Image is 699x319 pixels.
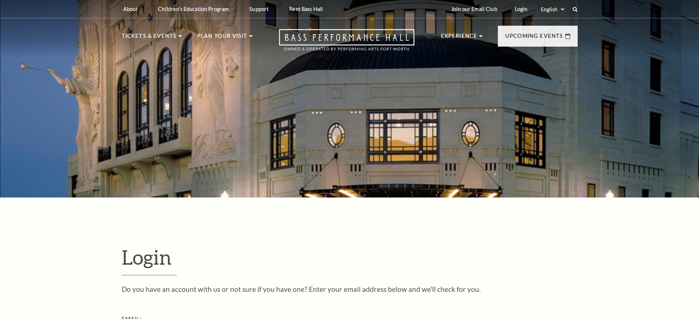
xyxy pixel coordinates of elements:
[505,32,563,45] p: Upcoming Events
[197,32,247,45] p: Plan Your Visit
[289,6,323,12] p: Rent Bass Hall
[122,245,172,269] span: Login
[441,32,478,45] p: Experience
[122,286,578,293] p: Do you have an account with us or not sure if you have one? Enter your email address below and we...
[249,6,268,12] p: Support
[158,6,229,12] p: Children's Education Program
[123,6,138,12] p: About
[122,32,177,45] p: Tickets & Events
[539,6,566,13] select: Select:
